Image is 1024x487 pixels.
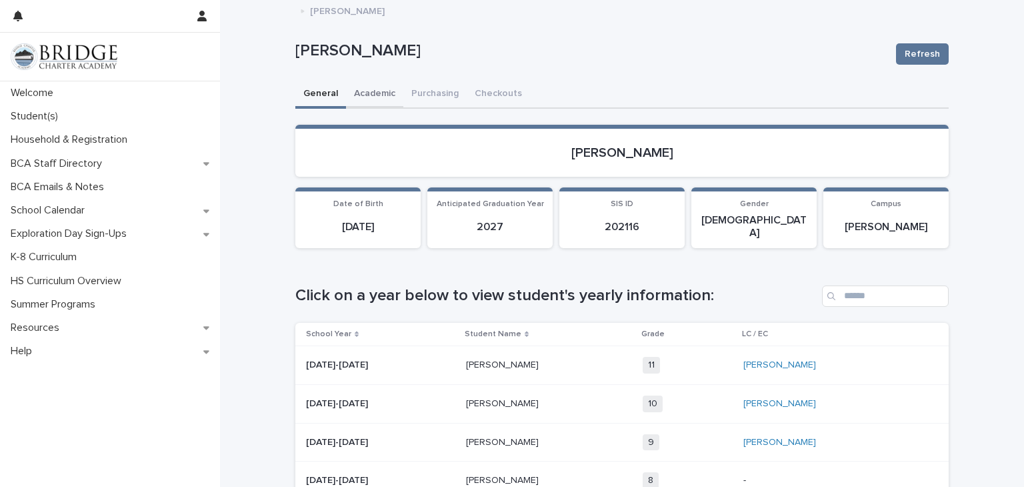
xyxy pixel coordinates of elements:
[743,475,910,486] p: -
[465,327,521,342] p: Student Name
[5,251,87,264] p: K-8 Curriculum
[466,360,632,371] p: [PERSON_NAME]
[743,437,816,448] a: [PERSON_NAME]
[5,110,69,123] p: Student(s)
[306,357,371,371] p: [DATE]-[DATE]
[306,396,371,410] p: [DATE]-[DATE]
[295,286,817,306] h1: Click on a year below to view student's yearly information:
[743,360,816,371] a: [PERSON_NAME]
[403,81,467,109] button: Purchasing
[643,434,659,451] span: 9
[310,3,385,17] p: [PERSON_NAME]
[333,200,383,208] span: Date of Birth
[295,81,346,109] button: General
[466,398,632,410] p: [PERSON_NAME]
[567,221,677,233] p: 202116
[295,41,885,61] p: [PERSON_NAME]
[699,214,809,239] p: [DEMOGRAPHIC_DATA]
[822,286,949,307] input: Search
[467,81,530,109] button: Checkouts
[5,204,95,217] p: School Calendar
[743,398,816,410] a: [PERSON_NAME]
[466,437,632,448] p: [PERSON_NAME]
[437,200,544,208] span: Anticipated Graduation Year
[306,327,351,342] p: School Year
[740,200,769,208] span: Gender
[306,434,371,448] p: [DATE]-[DATE]
[643,357,660,374] span: 11
[306,472,371,486] p: [DATE]-[DATE]
[311,145,933,161] p: [PERSON_NAME]
[831,221,941,233] p: [PERSON_NAME]
[466,475,632,486] p: [PERSON_NAME]
[641,327,665,342] p: Grade
[346,81,403,109] button: Academic
[5,345,43,358] p: Help
[5,227,137,240] p: Exploration Day Sign-Ups
[435,221,545,233] p: 2027
[643,396,663,412] span: 10
[905,47,940,61] span: Refresh
[11,43,117,70] img: V1C1m3IdTEidaUdm9Hs0
[896,43,949,65] button: Refresh
[295,346,949,384] tr: [DATE]-[DATE][DATE]-[DATE] [PERSON_NAME]11[PERSON_NAME]
[5,87,64,99] p: Welcome
[295,423,949,462] tr: [DATE]-[DATE][DATE]-[DATE] [PERSON_NAME]9[PERSON_NAME]
[5,322,70,334] p: Resources
[5,157,113,170] p: BCA Staff Directory
[611,200,633,208] span: SIS ID
[5,298,106,311] p: Summer Programs
[5,275,132,288] p: HS Curriculum Overview
[5,133,138,146] p: Household & Registration
[303,221,413,233] p: [DATE]
[742,327,768,342] p: LC / EC
[871,200,901,208] span: Campus
[5,181,115,193] p: BCA Emails & Notes
[295,384,949,423] tr: [DATE]-[DATE][DATE]-[DATE] [PERSON_NAME]10[PERSON_NAME]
